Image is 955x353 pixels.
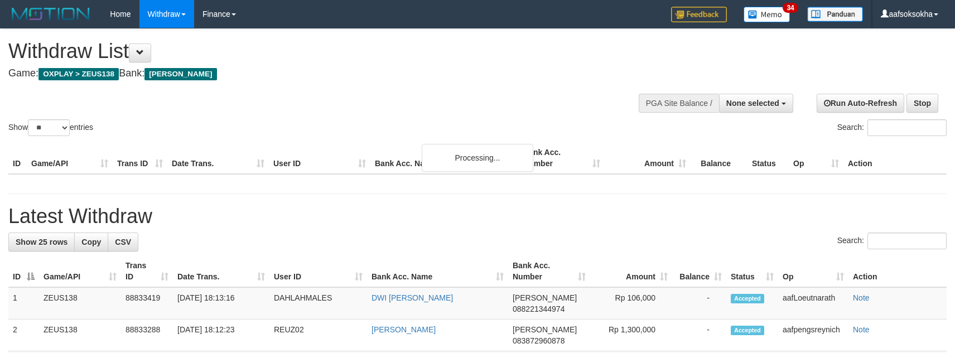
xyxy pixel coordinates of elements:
[81,238,101,246] span: Copy
[513,325,577,334] span: [PERSON_NAME]
[167,142,269,174] th: Date Trans.
[726,99,779,108] span: None selected
[422,144,533,172] div: Processing...
[27,142,113,174] th: Game/API
[39,320,121,351] td: ZEUS138
[671,7,727,22] img: Feedback.jpg
[906,94,938,113] a: Stop
[853,325,870,334] a: Note
[8,205,947,228] h1: Latest Withdraw
[744,7,790,22] img: Button%20Memo.svg
[121,255,173,287] th: Trans ID: activate to sort column ascending
[778,287,848,320] td: aafLoeutnarath
[867,233,947,249] input: Search:
[719,94,793,113] button: None selected
[8,142,27,174] th: ID
[691,142,747,174] th: Balance
[789,142,843,174] th: Op
[269,287,367,320] td: DAHLAHMALES
[269,320,367,351] td: REUZ02
[508,255,590,287] th: Bank Acc. Number: activate to sort column ascending
[8,287,39,320] td: 1
[8,40,625,62] h1: Withdraw List
[173,255,269,287] th: Date Trans.: activate to sort column ascending
[843,142,947,174] th: Action
[28,119,70,136] select: Showentries
[8,233,75,252] a: Show 25 rows
[8,255,39,287] th: ID: activate to sort column descending
[672,320,726,351] td: -
[173,320,269,351] td: [DATE] 18:12:23
[726,255,778,287] th: Status: activate to sort column ascending
[269,255,367,287] th: User ID: activate to sort column ascending
[121,320,173,351] td: 88833288
[672,287,726,320] td: -
[590,255,672,287] th: Amount: activate to sort column ascending
[370,142,519,174] th: Bank Acc. Name
[747,142,789,174] th: Status
[778,255,848,287] th: Op: activate to sort column ascending
[513,293,577,302] span: [PERSON_NAME]
[74,233,108,252] a: Copy
[372,325,436,334] a: [PERSON_NAME]
[778,320,848,351] td: aafpengsreynich
[8,119,93,136] label: Show entries
[519,142,605,174] th: Bank Acc. Number
[672,255,726,287] th: Balance: activate to sort column ascending
[39,287,121,320] td: ZEUS138
[372,293,453,302] a: DWI [PERSON_NAME]
[108,233,138,252] a: CSV
[867,119,947,136] input: Search:
[16,238,67,246] span: Show 25 rows
[783,3,798,13] span: 34
[605,142,691,174] th: Amount
[848,255,947,287] th: Action
[173,287,269,320] td: [DATE] 18:13:16
[639,94,719,113] div: PGA Site Balance /
[853,293,870,302] a: Note
[731,294,764,303] span: Accepted
[807,7,863,22] img: panduan.png
[121,287,173,320] td: 88833419
[8,320,39,351] td: 2
[837,233,947,249] label: Search:
[513,304,565,313] span: Copy 088221344974 to clipboard
[817,94,904,113] a: Run Auto-Refresh
[8,68,625,79] h4: Game: Bank:
[590,320,672,351] td: Rp 1,300,000
[731,326,764,335] span: Accepted
[367,255,508,287] th: Bank Acc. Name: activate to sort column ascending
[39,255,121,287] th: Game/API: activate to sort column ascending
[590,287,672,320] td: Rp 106,000
[38,68,119,80] span: OXPLAY > ZEUS138
[115,238,131,246] span: CSV
[8,6,93,22] img: MOTION_logo.png
[513,336,565,345] span: Copy 083872960878 to clipboard
[837,119,947,136] label: Search:
[144,68,216,80] span: [PERSON_NAME]
[113,142,167,174] th: Trans ID
[269,142,370,174] th: User ID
